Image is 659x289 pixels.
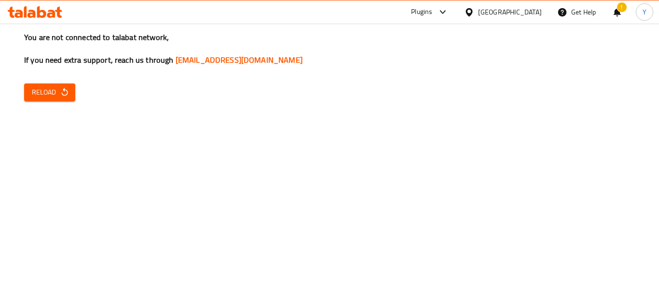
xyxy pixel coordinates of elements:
a: [EMAIL_ADDRESS][DOMAIN_NAME] [176,53,302,67]
button: Reload [24,83,75,101]
h3: You are not connected to talabat network, If you need extra support, reach us through [24,32,635,66]
div: [GEOGRAPHIC_DATA] [478,7,542,17]
div: Plugins [411,6,432,18]
span: Reload [32,86,68,98]
span: Y [643,7,646,17]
